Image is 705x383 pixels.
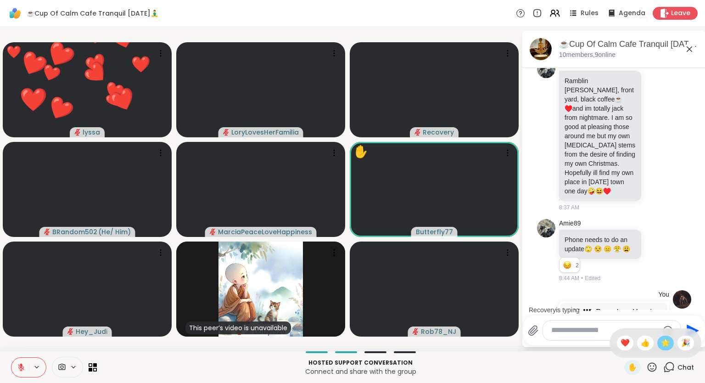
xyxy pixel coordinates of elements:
[102,359,619,367] p: Hosted support conversation
[559,51,615,60] p: 10 members, 9 online
[210,229,216,235] span: audio-muted
[673,290,691,309] img: https://sharewell-space-live.sfo3.digitaloceanspaces.com/user-generated/ef9b4338-b2e1-457c-a100-b...
[97,73,150,126] button: ❤️
[641,338,650,349] span: 👍
[33,82,88,136] button: ❤️
[581,274,583,282] span: •
[537,60,555,78] img: https://sharewell-space-live.sfo3.digitaloceanspaces.com/user-generated/c3bd44a5-f966-4702-9748-c...
[662,325,673,336] button: Emoji picker
[594,245,602,253] span: 😒
[76,327,107,336] span: Hey_Judi
[27,9,158,18] span: ☕️Cup Of Calm Cafe Tranquil [DATE]🧘‍♂️
[530,38,552,60] img: ☕️Cup Of Calm Cafe Tranquil Tuesday🧘‍♂️ , Oct 07
[223,129,229,135] span: audio-muted
[7,6,23,21] img: ShareWell Logomark
[628,362,637,373] span: ✋
[565,235,636,253] p: Phone needs to do an update
[6,43,21,61] div: ❤️
[551,326,658,335] textarea: Type your message
[30,25,90,85] button: ❤️
[537,219,555,237] img: https://sharewell-space-live.sfo3.digitaloceanspaces.com/user-generated/c3bd44a5-f966-4702-9748-c...
[44,229,50,235] span: audio-muted
[681,320,702,341] button: Send
[622,245,630,253] span: 😩
[559,39,699,50] div: ☕️Cup Of Calm Cafe Tranquil [DATE]🧘‍♂️ , [DATE]
[421,327,456,336] span: Rob78_NJ
[621,338,630,349] span: ❤️
[560,258,576,272] div: Reaction list
[681,338,690,349] span: 🎉
[585,274,600,282] span: Edited
[615,96,622,103] span: ☕
[603,187,611,195] span: ♥️
[416,227,453,237] span: Butterfly77
[423,128,454,137] span: Recovery
[565,76,636,196] p: Ramblin [PERSON_NAME], front yard, black coffee ️ and im totally jack from nightmare. I am so goo...
[619,9,645,18] span: Agenda
[11,77,56,123] button: ❤️
[70,47,122,99] button: ❤️
[677,363,694,372] span: Chat
[67,328,74,335] span: audio-muted
[125,48,157,80] button: ❤️
[83,128,100,137] span: lyssa
[595,187,603,195] span: 😆
[218,242,303,337] img: Libby1520
[559,219,581,228] a: Amie89
[658,290,669,299] h4: You
[413,328,419,335] span: audio-muted
[98,227,131,237] span: ( He/ Him )
[584,245,592,253] span: 🙄
[604,245,611,253] span: 😑
[671,9,690,18] span: Leave
[559,274,579,282] span: 8:44 AM
[218,227,312,237] span: MarciaPeaceLoveHappiness
[52,227,97,237] span: BRandom502
[529,305,580,315] div: Recovery is typing
[102,367,619,376] p: Connect and share with the group
[562,261,572,269] button: Reactions: sad
[414,129,421,135] span: audio-muted
[661,338,670,349] span: 🌟
[74,129,81,135] span: audio-muted
[559,203,579,212] span: 8:37 AM
[576,261,580,270] span: 2
[231,128,299,137] span: LoryLovesHerFamilia
[565,105,572,112] span: ♥️
[185,321,291,334] div: This peer’s video is unavailable
[581,9,599,18] span: Rules
[353,143,368,161] div: ✋
[613,245,621,253] span: 😤
[587,187,595,195] span: 🤪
